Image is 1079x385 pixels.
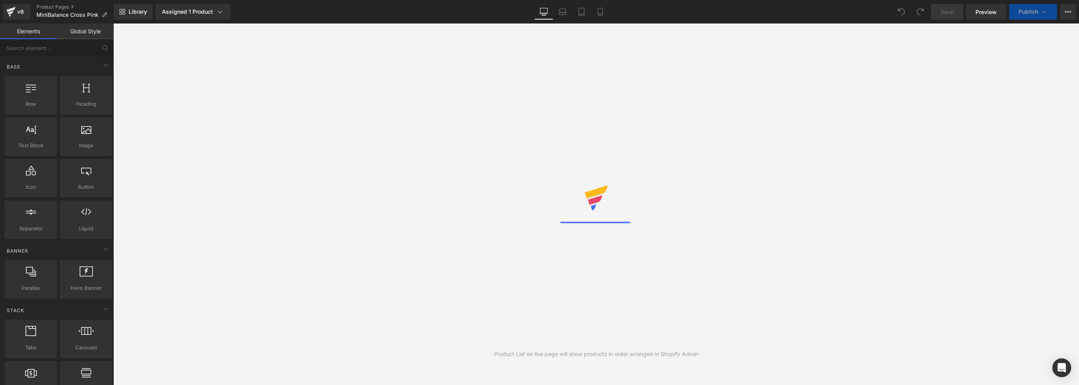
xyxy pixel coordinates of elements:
[16,7,25,17] div: v6
[494,350,698,358] div: Product List on live page will show products in order arranged in Shopify Admin
[7,183,54,191] span: Icon
[62,284,110,292] span: Hero Banner
[6,247,29,255] span: Banner
[894,4,909,20] button: Undo
[1052,358,1071,377] div: Open Intercom Messenger
[36,4,114,10] a: Product Pages
[114,4,153,20] a: New Library
[7,343,54,352] span: Tabs
[572,4,591,20] a: Tablet
[57,23,114,39] a: Global Style
[62,343,110,352] span: Carousel
[7,100,54,108] span: Row
[6,63,21,70] span: Base
[6,307,25,314] span: Stack
[591,4,610,20] a: Mobile
[36,12,98,18] span: MiniBalance Cross Pink
[62,183,110,191] span: Button
[62,141,110,150] span: Image
[162,8,224,16] div: Assigned 1 Product
[1060,4,1076,20] button: More
[7,141,54,150] span: Text Block
[129,8,147,15] span: Library
[534,4,553,20] a: Desktop
[7,224,54,233] span: Separator
[62,100,110,108] span: Heading
[3,4,30,20] a: v6
[912,4,928,20] button: Redo
[1009,4,1057,20] button: Publish
[941,8,954,16] span: Save
[7,284,54,292] span: Parallax
[553,4,572,20] a: Laptop
[62,224,110,233] span: Liquid
[1019,9,1038,15] span: Publish
[966,4,1006,20] a: Preview
[975,8,997,16] span: Preview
